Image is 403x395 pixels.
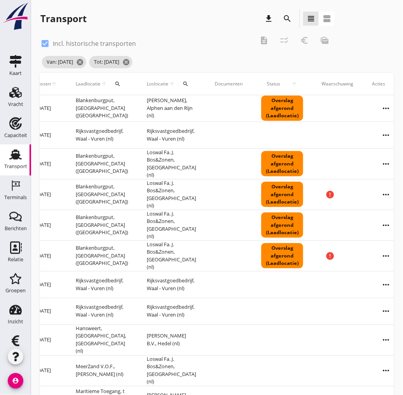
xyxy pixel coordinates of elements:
i: arrow_upward [51,81,57,87]
i: cancel [76,58,84,66]
td: [DATE] [26,325,66,355]
div: Overslag afgerond (Laadlocatie) [261,151,303,176]
i: search [115,81,121,87]
td: Rijksvastgoedbedrijf, Waal - Vuren (nl) [137,271,205,298]
i: more_horiz [375,329,397,351]
td: Rijksvastgoedbedrijf, Waal - Vuren (nl) [66,271,137,298]
div: Inzicht [8,319,23,324]
i: more_horiz [375,245,397,267]
i: cancel [122,58,130,66]
span: Laadlocatie [76,80,101,87]
td: [PERSON_NAME] B.V., Hedel (nl) [137,325,205,355]
i: arrow_upward [101,81,108,87]
i: download [264,14,273,23]
div: Overslag afgerond (Laadlocatie) [261,212,303,238]
div: Kaart [9,71,22,76]
div: Acties [372,80,400,87]
div: Overslag afgerond (Laadlocatie) [261,243,303,268]
td: [DATE] [26,271,66,298]
td: Loswal Fa. J. Bos&Zonen, [GEOGRAPHIC_DATA] (nl) [137,148,205,179]
div: Transport [4,164,27,169]
td: [DATE] [26,122,66,148]
div: Relatie [8,257,23,262]
td: Blankenburgput, [GEOGRAPHIC_DATA] ([GEOGRAPHIC_DATA]) [66,95,137,122]
div: Berichten [5,226,27,231]
label: Incl. historische transporten [53,40,136,47]
td: Blankenburgput, [GEOGRAPHIC_DATA] ([GEOGRAPHIC_DATA]) [66,148,137,179]
td: Rijksvastgoedbedrijf, Waal - Vuren (nl) [137,298,205,325]
i: more_horiz [375,153,397,175]
td: Blankenburgput, [GEOGRAPHIC_DATA] ([GEOGRAPHIC_DATA]) [66,179,137,210]
i: view_headline [306,14,316,23]
td: [DATE] [26,240,66,271]
i: search [283,14,292,23]
i: more_horiz [375,274,397,296]
span: Lossen [36,80,51,87]
div: Transport [40,12,87,25]
i: arrow_upward [286,81,304,87]
i: more_horiz [375,184,397,205]
span: Status [261,80,286,87]
div: Waarschuwing [322,80,354,87]
td: [DATE] [26,298,66,325]
i: account_circle [8,373,23,389]
td: Rijksvastgoedbedrijf, Waal - Vuren (nl) [137,122,205,148]
td: Loswal Fa. J. Bos&Zonen, [GEOGRAPHIC_DATA] (nl) [137,355,205,386]
td: Blankenburgput, [GEOGRAPHIC_DATA] ([GEOGRAPHIC_DATA]) [66,210,137,240]
i: error [326,190,335,199]
img: logo-small.a267ee39.svg [2,2,30,31]
i: more_horiz [375,360,397,382]
i: more_horiz [375,124,397,146]
td: [PERSON_NAME], Alphen aan den Rijn (nl) [137,95,205,122]
div: Documenten [215,80,243,87]
i: more_horiz [375,301,397,322]
td: Rijksvastgoedbedrijf, Waal - Vuren (nl) [66,122,137,148]
i: arrow_upward [169,81,175,87]
td: [DATE] [26,179,66,210]
td: Loswal Fa. J. Bos&Zonen, [GEOGRAPHIC_DATA] (nl) [137,210,205,240]
td: Loswal Fa. J. Bos&Zonen, [GEOGRAPHIC_DATA] (nl) [137,240,205,271]
div: Vracht [8,102,23,107]
td: [DATE] [26,148,66,179]
i: view_agenda [322,14,332,23]
div: Overslag afgerond (Laadlocatie) [261,96,303,121]
span: Van: [DATE] [42,56,86,68]
td: [DATE] [26,355,66,386]
td: [DATE] [26,210,66,240]
td: Hansweert, [GEOGRAPHIC_DATA], [GEOGRAPHIC_DATA] (nl) [66,325,137,355]
td: [DATE] [26,95,66,122]
div: Groepen [5,288,26,293]
div: Terminals [4,195,27,200]
td: MeerZand V.O.F., [PERSON_NAME] (nl) [66,355,137,386]
i: error [326,251,335,261]
td: Blankenburgput, [GEOGRAPHIC_DATA] ([GEOGRAPHIC_DATA]) [66,240,137,271]
div: Overslag afgerond (Laadlocatie) [261,182,303,207]
span: Tot: [DATE] [89,56,132,68]
i: more_horiz [375,97,397,119]
span: Loslocatie [147,80,169,87]
td: Rijksvastgoedbedrijf, Waal - Vuren (nl) [66,298,137,325]
td: Loswal Fa. J. Bos&Zonen, [GEOGRAPHIC_DATA] (nl) [137,179,205,210]
i: more_horiz [375,214,397,236]
div: Capaciteit [4,133,27,138]
i: search [182,81,189,87]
